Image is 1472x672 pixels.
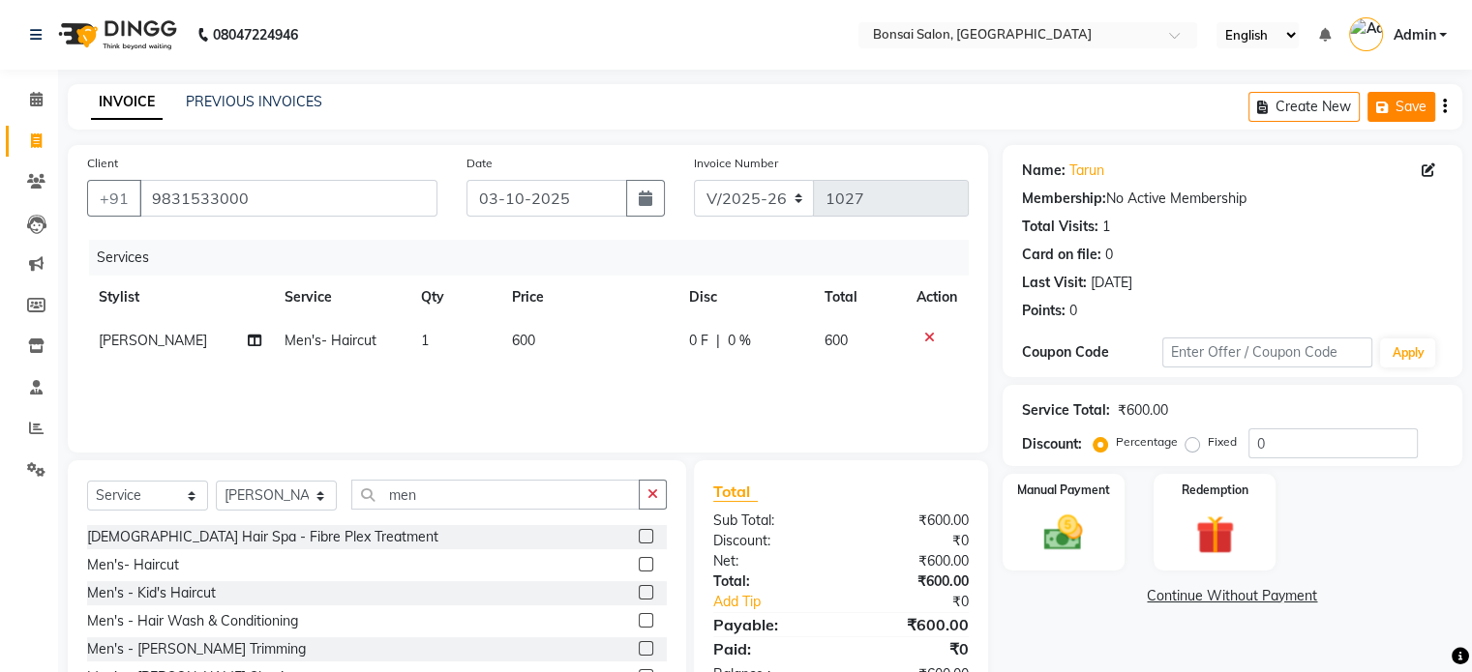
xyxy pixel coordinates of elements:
a: INVOICE [91,85,163,120]
th: Qty [409,276,500,319]
label: Client [87,155,118,172]
button: +91 [87,180,141,217]
label: Invoice Number [694,155,778,172]
th: Disc [677,276,813,319]
div: Coupon Code [1022,342,1162,363]
b: 08047224946 [213,8,298,62]
div: Men's - [PERSON_NAME] Trimming [87,639,306,659]
div: No Active Membership [1022,189,1443,209]
th: Stylist [87,276,273,319]
label: Date [466,155,493,172]
div: Points: [1022,301,1066,321]
div: Total: [699,571,841,592]
div: [DEMOGRAPHIC_DATA] Hair Spa - Fibre Plex Treatment [87,527,438,547]
img: logo [49,8,182,62]
div: 1 [1102,217,1110,237]
a: Continue Without Payment [1006,586,1458,606]
input: Search or Scan [351,480,640,510]
div: Membership: [1022,189,1106,209]
div: 0 [1069,301,1077,321]
img: _gift.svg [1184,511,1247,559]
div: Name: [1022,161,1066,181]
input: Search by Name/Mobile/Email/Code [139,180,437,217]
div: Sub Total: [699,511,841,531]
span: 600 [512,332,535,349]
div: ₹600.00 [841,613,983,636]
div: ₹600.00 [1118,400,1168,421]
div: Men's - Kid's Haircut [87,583,216,603]
a: Add Tip [699,592,864,612]
div: ₹0 [864,592,982,612]
div: Discount: [1022,434,1082,454]
th: Service [273,276,409,319]
button: Create New [1248,92,1360,122]
div: Services [89,240,983,276]
div: Last Visit: [1022,273,1087,293]
button: Apply [1380,338,1435,367]
div: ₹600.00 [841,551,983,571]
div: ₹600.00 [841,571,983,592]
label: Percentage [1116,433,1178,451]
div: 0 [1105,245,1113,265]
div: Payable: [699,613,841,636]
span: Total [713,482,758,502]
span: [PERSON_NAME] [99,332,207,349]
span: 600 [825,332,848,349]
a: Tarun [1069,161,1104,181]
a: PREVIOUS INVOICES [186,93,322,110]
div: Net: [699,551,841,571]
div: ₹0 [841,531,983,551]
th: Price [500,276,677,319]
div: Service Total: [1022,400,1110,421]
label: Redemption [1182,482,1248,499]
span: 1 [421,332,429,349]
button: Save [1367,92,1435,122]
label: Fixed [1208,433,1237,451]
div: ₹600.00 [841,511,983,531]
span: | [716,331,720,351]
div: Men's- Haircut [87,555,179,575]
div: ₹0 [841,637,983,660]
div: Total Visits: [1022,217,1098,237]
span: Admin [1393,25,1435,45]
div: Discount: [699,531,841,551]
span: Men's- Haircut [285,332,376,349]
div: [DATE] [1091,273,1132,293]
img: Admin [1349,17,1383,51]
input: Enter Offer / Coupon Code [1162,337,1373,367]
label: Manual Payment [1017,482,1110,499]
span: 0 % [728,331,751,351]
span: 0 F [689,331,708,351]
th: Action [905,276,969,319]
div: Card on file: [1022,245,1101,265]
img: _cash.svg [1032,511,1095,555]
div: Men's - Hair Wash & Conditioning [87,611,298,631]
div: Paid: [699,637,841,660]
th: Total [813,276,905,319]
